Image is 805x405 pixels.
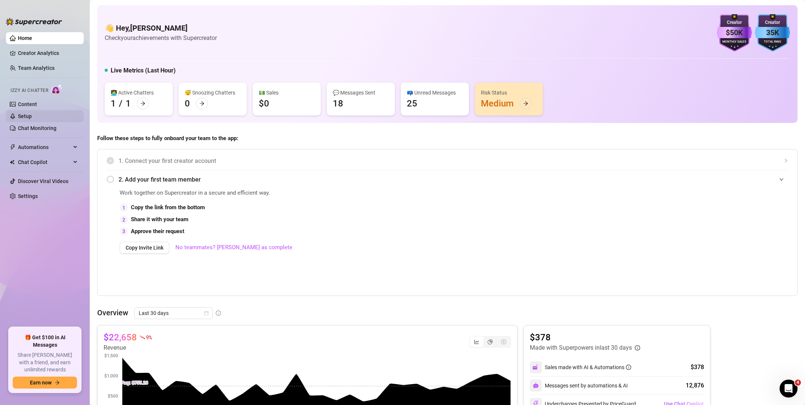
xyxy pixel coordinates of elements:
div: $50K [717,27,752,38]
article: Revenue [104,343,151,352]
img: blue-badge-DgoSNQY1.svg [755,14,790,52]
a: Content [18,101,37,107]
div: 1 [111,98,116,109]
div: 1 [120,204,128,212]
div: 25 [407,98,417,109]
div: Messages sent by automations & AI [530,380,628,392]
div: Total Fans [755,40,790,44]
span: fall [140,335,145,340]
article: Overview [97,307,128,318]
div: 2 [120,216,128,224]
span: 1. Connect your first creator account [119,156,788,166]
span: line-chart [474,339,479,344]
span: Copy Invite Link [126,245,163,251]
button: Copy Invite Link [120,242,169,254]
span: collapsed [784,158,788,163]
div: Monthly Sales [717,40,752,44]
span: arrow-right [523,101,528,106]
div: 0 [185,98,190,109]
div: Creator [717,19,752,26]
button: Earn nowarrow-right [13,377,77,389]
span: expanded [779,177,784,182]
strong: Share it with your team [131,216,188,223]
article: $378 [530,331,640,343]
span: calendar [204,311,209,315]
a: Discover Viral Videos [18,178,68,184]
div: 😴 Snoozing Chatters [185,89,241,97]
h5: Live Metrics (Last Hour) [111,66,176,75]
div: 1 [126,98,131,109]
span: arrow-right [199,101,205,106]
div: 18 [333,98,343,109]
span: info-circle [626,365,631,370]
div: Risk Status [481,89,537,97]
span: Work together on Supercreator in a secure and efficient way. [120,189,620,198]
img: svg%3e [533,383,539,389]
img: purple-badge-B9DA21FR.svg [717,14,752,52]
div: 1. Connect your first creator account [107,152,788,170]
article: $22,658 [104,331,137,343]
div: 12,876 [686,381,704,390]
span: Earn now [30,380,52,386]
img: AI Chatter [51,84,63,95]
a: No teammates? [PERSON_NAME] as complete [175,243,292,252]
span: 2. Add your first team member [119,175,788,184]
div: 📪 Unread Messages [407,89,463,97]
div: $0 [259,98,269,109]
img: logo-BBDzfeDw.svg [6,18,62,25]
iframe: Intercom live chat [780,380,798,398]
strong: Follow these steps to fully onboard your team to the app: [97,135,238,142]
article: Check your achievements with Supercreator [105,33,217,43]
div: 💬 Messages Sent [333,89,389,97]
span: Share [PERSON_NAME] with a friend, and earn unlimited rewards [13,352,77,374]
a: Home [18,35,32,41]
span: pie-chart [488,339,493,344]
img: Chat Copilot [10,160,15,165]
a: Setup [18,113,32,119]
a: Settings [18,193,38,199]
span: info-circle [635,345,640,350]
div: $378 [691,363,704,372]
div: segmented control [469,336,511,348]
a: Team Analytics [18,65,55,71]
span: Automations [18,141,71,153]
img: svg%3e [532,364,539,371]
a: Chat Monitoring [18,125,56,131]
div: 👩‍💻 Active Chatters [111,89,167,97]
span: thunderbolt [10,144,16,150]
span: dollar-circle [501,339,506,344]
strong: Approve their request [131,228,184,235]
div: 35K [755,27,790,38]
span: 🎁 Get $100 in AI Messages [13,334,77,349]
span: Last 30 days [139,307,208,319]
div: Sales made with AI & Automations [545,363,631,371]
a: Creator Analytics [18,47,78,59]
span: 9 % [146,334,151,341]
iframe: Adding Team Members [639,189,788,284]
div: 💵 Sales [259,89,315,97]
strong: Copy the link from the bottom [131,204,205,211]
div: 2. Add your first team member [107,170,788,189]
div: 3 [120,227,128,235]
div: Creator [755,19,790,26]
span: 4 [795,380,801,386]
span: arrow-right [140,101,145,106]
h4: 👋 Hey, [PERSON_NAME] [105,23,217,33]
article: Made with Superpowers in last 30 days [530,343,632,352]
span: arrow-right [55,380,60,385]
span: Izzy AI Chatter [10,87,48,94]
span: Chat Copilot [18,156,71,168]
span: info-circle [216,310,221,316]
